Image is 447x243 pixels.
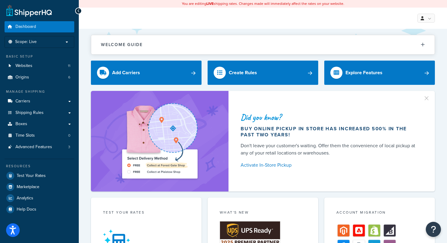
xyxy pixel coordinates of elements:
span: Advanced Features [15,145,52,150]
span: Boxes [15,121,27,127]
a: Explore Features [324,61,435,85]
div: Explore Features [345,68,382,77]
img: ad-shirt-map-b0359fc47e01cab431d101c4b569394f6a03f54285957d908178d52f29eb9668.png [105,100,215,182]
a: Create Rules [208,61,318,85]
span: Dashboard [15,24,36,29]
span: Shipping Rules [15,110,44,115]
span: Test Your Rates [17,173,46,178]
span: Websites [15,63,32,68]
div: Create Rules [229,68,257,77]
a: Boxes [5,118,74,130]
div: Buy online pickup in store has increased 500% in the past two years! [241,126,420,138]
div: Test your rates [103,210,189,217]
div: Resources [5,164,74,169]
span: 11 [68,63,70,68]
a: Help Docs [5,204,74,215]
a: Add Carriers [91,61,202,85]
div: Basic Setup [5,54,74,59]
span: Help Docs [17,207,36,212]
li: Websites [5,60,74,72]
a: Advanced Features3 [5,141,74,153]
a: Shipping Rules [5,107,74,118]
span: 3 [68,145,70,150]
a: Time Slots0 [5,130,74,141]
button: Open Resource Center [426,222,441,237]
span: Time Slots [15,133,35,138]
a: Dashboard [5,21,74,32]
li: Origins [5,72,74,83]
span: Marketplace [17,185,39,190]
div: Account Migration [336,210,423,217]
a: Carriers [5,96,74,107]
span: Origins [15,75,29,80]
a: Activate In-Store Pickup [241,161,420,169]
span: 0 [68,133,70,138]
h2: Welcome Guide [101,42,143,47]
a: Marketplace [5,181,74,192]
b: LIVE [206,1,214,6]
a: Analytics [5,193,74,204]
button: Welcome Guide [91,35,435,54]
div: Manage Shipping [5,89,74,94]
li: Time Slots [5,130,74,141]
div: Did you know? [241,113,420,121]
span: Scope: Live [15,39,37,45]
div: Don't leave your customer's waiting. Offer them the convenience of local pickup at any of your re... [241,142,420,157]
a: Origins6 [5,72,74,83]
li: Advanced Features [5,141,74,153]
a: Test Your Rates [5,170,74,181]
a: Websites11 [5,60,74,72]
span: Carriers [15,99,30,104]
div: What's New [220,210,306,217]
span: Analytics [17,196,33,201]
span: 6 [68,75,70,80]
div: Add Carriers [112,68,140,77]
